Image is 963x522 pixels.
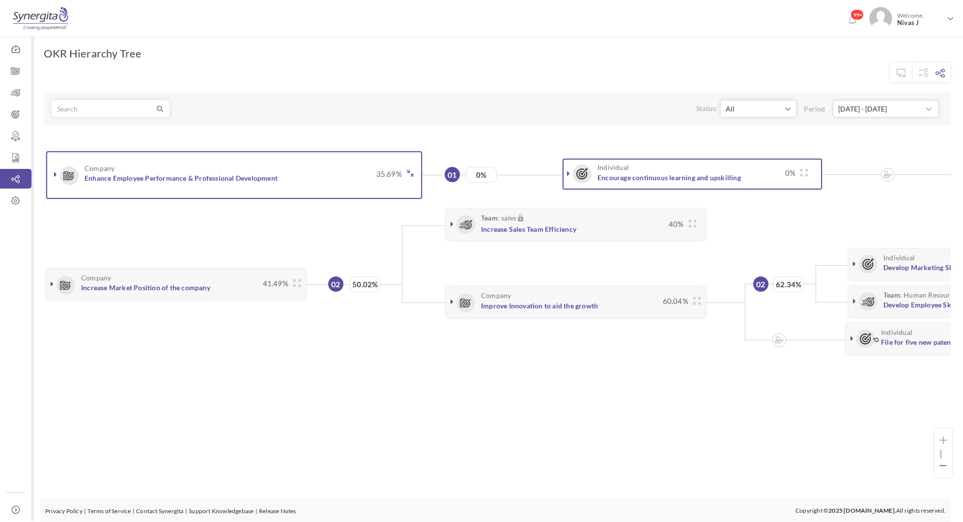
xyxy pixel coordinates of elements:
li: | [939,448,947,458]
span: All [726,104,784,114]
b: Team [481,214,498,222]
button: All [720,100,796,117]
img: Logo [11,6,70,31]
span: 50.02% [349,276,380,292]
h1: OKR Hierarchy Tree [44,47,142,60]
li: | [133,506,135,516]
span: Company [85,165,114,172]
b: Team [883,291,900,299]
a: Enhance Employee Performance & Professional Development [85,174,278,182]
a: Release Notes [259,507,296,515]
a: Develop Marketing Skills [883,263,963,272]
a: Notifications [845,13,860,28]
li: | [84,506,86,516]
span: Nivas J [897,19,943,27]
a: Support Knowledgebase [189,507,254,515]
span: Welcome, [892,7,946,31]
span: Individual [597,164,629,171]
img: Photo [869,7,892,30]
span: Company [81,274,111,281]
img: Cascading image [883,171,892,178]
li: | [185,506,187,516]
span: 41.49% [258,278,288,288]
span: 02 [756,279,765,289]
input: Search [52,101,155,116]
span: 02 [331,279,340,289]
span: 60.04% [658,296,688,306]
a: Encourage continuous learning and upskilling [597,173,741,182]
img: Cascading image [775,336,784,343]
label: Status: [696,104,717,113]
a: 02 [753,276,768,292]
span: : Human Resources [883,291,961,299]
span: 99+ [850,9,864,20]
span: 35.69% [371,169,402,179]
span: Company [481,292,511,299]
a: 02 [328,276,343,292]
span: 01 [448,170,456,180]
a: File for five new patents. [881,338,958,346]
a: Terms of Service [87,507,131,515]
span: 0% [780,168,795,178]
p: Copyright © All rights reserved. [795,506,946,516]
span: Period [804,104,831,114]
a: Privacy Policy [45,507,83,515]
span: Individual [881,329,912,336]
b: 2025 [DOMAIN_NAME]. [828,507,896,514]
a: Increase Market Position of the company [81,283,210,292]
span: : sales [481,214,524,223]
a: Improve Innovation to aid the growth [481,302,598,310]
a: 01 [445,167,460,182]
span: Individual [883,254,915,261]
a: Contact Synergita [136,507,183,515]
a: Increase Sales Team Efficiency [481,225,576,233]
li: | [255,506,257,516]
span: 62.34% [773,276,804,292]
span: 0% [466,167,497,183]
span: 40% [664,219,684,229]
a: Photo Welcome,Nivas J [865,3,958,32]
